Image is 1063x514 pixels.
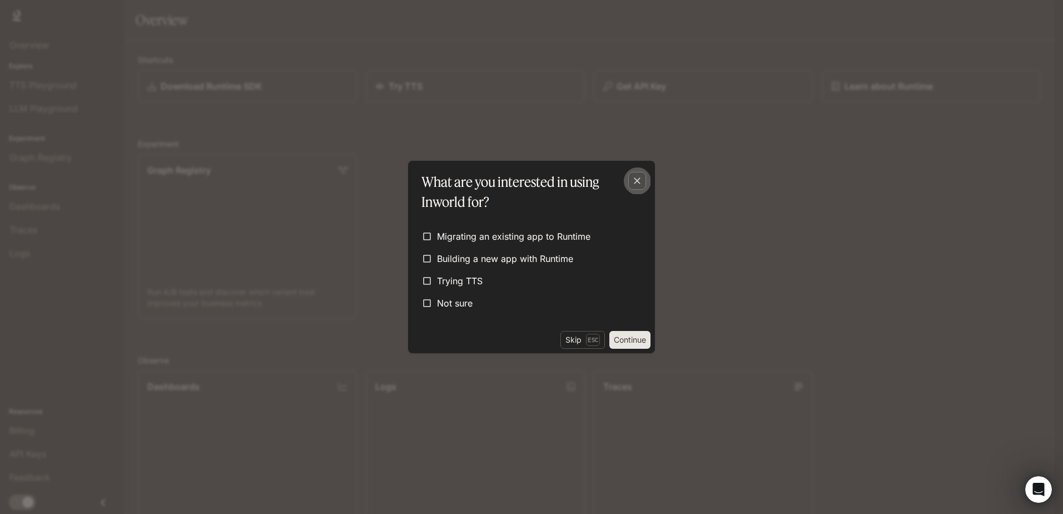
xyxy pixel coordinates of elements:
p: Esc [586,334,600,346]
button: SkipEsc [560,331,605,349]
span: Not sure [437,296,473,310]
iframe: Intercom live chat [1025,476,1052,503]
span: Trying TTS [437,274,483,288]
p: What are you interested in using Inworld for? [421,172,637,212]
span: Building a new app with Runtime [437,252,573,265]
button: Continue [609,331,650,349]
span: Migrating an existing app to Runtime [437,230,590,243]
